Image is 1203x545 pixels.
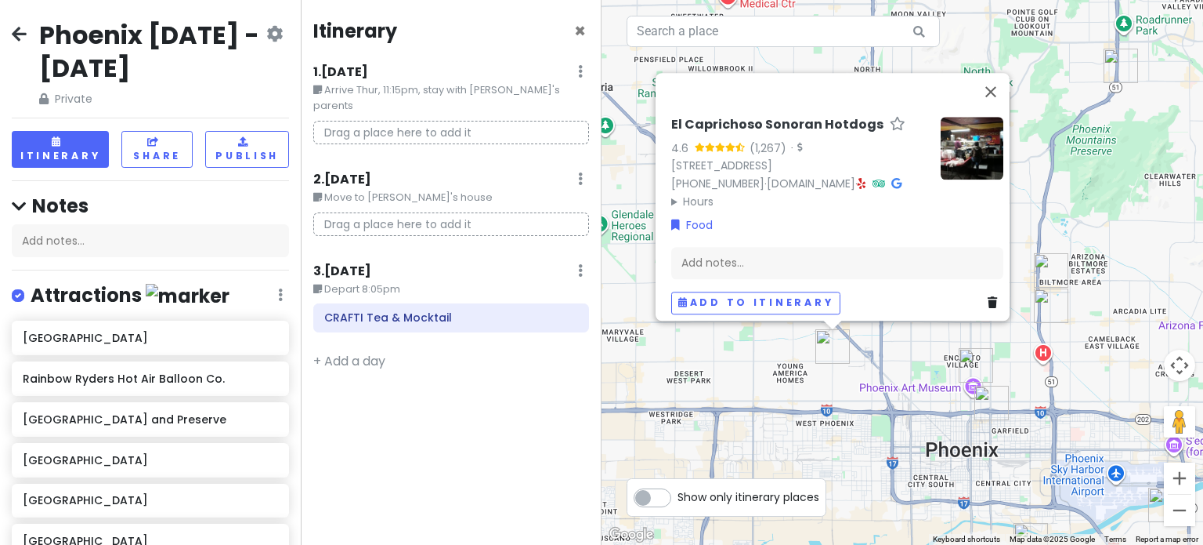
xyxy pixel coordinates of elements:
a: Terms (opens in new tab) [1104,535,1126,543]
h4: Attractions [31,283,229,309]
a: Report a map error [1136,535,1198,543]
div: Nogales Hot Dogs no.2 [1034,289,1068,323]
div: · [786,141,802,157]
button: Drag Pegman onto the map to open Street View [1164,406,1195,438]
div: (1,267) [750,140,786,157]
h6: Rainbow Ryders Hot Air Balloon Co. [23,372,277,386]
h6: [GEOGRAPHIC_DATA] [23,493,277,507]
input: Search a place [627,16,940,47]
div: Little Miss BBQ-University [1148,488,1183,522]
div: Heard Museum [959,348,993,383]
a: Delete place [988,294,1003,311]
h6: [GEOGRAPHIC_DATA] [23,331,277,345]
button: Publish [205,131,289,168]
h4: Notes [12,194,289,218]
img: Picture of the place [941,117,1003,180]
small: Depart 8:05pm [313,282,589,297]
span: Show only itinerary places [677,489,819,506]
h6: [GEOGRAPHIC_DATA] and Preserve [23,412,277,427]
h6: CRAFTI Tea & Mocktail [324,311,578,325]
h4: Itinerary [313,19,397,43]
small: Arrive Thur, 11:15pm, stay with [PERSON_NAME]'s parents [313,82,589,114]
h2: Phoenix [DATE] - [DATE] [39,19,263,84]
button: Itinerary [12,131,109,168]
a: [DOMAIN_NAME] [767,176,855,191]
a: Open this area in Google Maps (opens a new window) [605,525,657,545]
p: Drag a place here to add it [313,213,589,237]
h6: 2 . [DATE] [313,172,371,188]
div: In-N-Out Burger [1034,253,1068,288]
h6: 1 . [DATE] [313,64,368,81]
summary: Hours [671,193,928,210]
div: El Caprichoso Sonoran Hotdogs [815,329,850,364]
a: Food [671,216,713,234]
div: Add notes... [12,224,289,257]
button: Add to itinerary [671,292,840,314]
div: Hapa Food Company [1104,49,1138,83]
a: [STREET_ADDRESS] [671,158,772,173]
img: marker [146,284,229,308]
div: Add notes... [671,246,1003,279]
button: Zoom out [1164,495,1195,526]
i: Google Maps [891,178,901,189]
div: Taco Boy's [974,386,1009,420]
p: Drag a place here to add it [313,121,589,145]
span: Map data ©2025 Google [1010,535,1095,543]
span: Private [39,90,263,107]
i: Tripadvisor [872,178,885,189]
button: Close [574,22,586,41]
button: Share [121,131,193,168]
h6: 3 . [DATE] [313,263,371,280]
h6: El Caprichoso Sonoran Hotdogs [671,117,883,133]
div: · · [671,117,928,210]
button: Keyboard shortcuts [933,534,1000,545]
button: Zoom in [1164,463,1195,494]
span: Close itinerary [574,18,586,44]
small: Move to [PERSON_NAME]'s house [313,190,589,205]
a: Star place [890,117,905,133]
button: Close [972,73,1010,111]
h6: [GEOGRAPHIC_DATA] [23,453,277,467]
img: Google [605,525,657,545]
a: [PHONE_NUMBER] [671,176,764,191]
div: 4.6 [671,140,695,157]
button: Map camera controls [1164,350,1195,381]
a: + Add a day [313,352,385,370]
